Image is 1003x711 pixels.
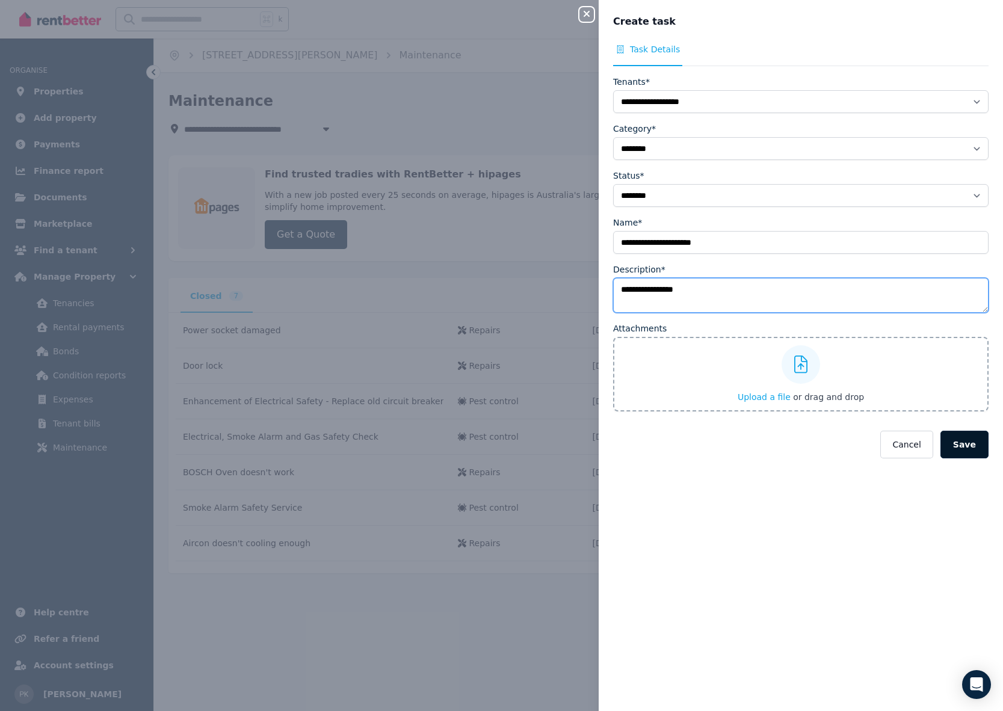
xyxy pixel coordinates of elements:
button: Upload a file or drag and drop [738,391,864,403]
span: Upload a file [738,392,791,402]
nav: Tabs [613,43,989,66]
span: Task Details [630,43,680,55]
label: Name* [613,217,642,229]
label: Description* [613,263,665,275]
label: Category* [613,123,656,135]
label: Attachments [613,322,667,334]
button: Cancel [880,431,933,458]
label: Tenants* [613,76,650,88]
span: Create task [613,14,676,29]
button: Save [940,431,989,458]
span: or drag and drop [793,392,864,402]
div: Open Intercom Messenger [962,670,991,699]
label: Status* [613,170,644,182]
